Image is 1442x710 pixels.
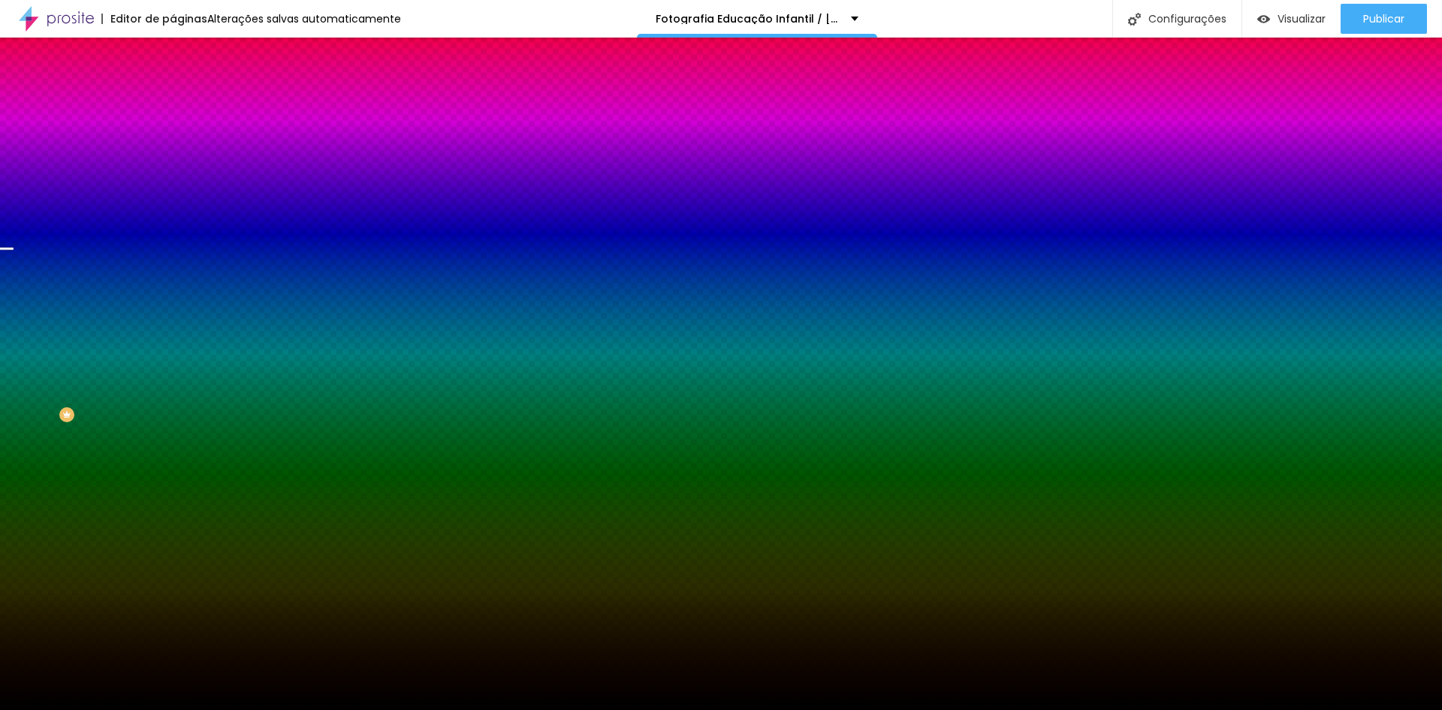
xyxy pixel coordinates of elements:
button: Visualizar [1242,4,1341,34]
div: Alterações salvas automaticamente [207,14,401,24]
div: Editor de páginas [101,14,207,24]
button: Publicar [1341,4,1427,34]
span: Visualizar [1278,13,1326,25]
p: Fotografia Educação Infantil / [GEOGRAPHIC_DATA] [656,14,840,24]
span: Publicar [1363,13,1404,25]
img: view-1.svg [1257,13,1270,26]
img: Icone [1128,13,1141,26]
